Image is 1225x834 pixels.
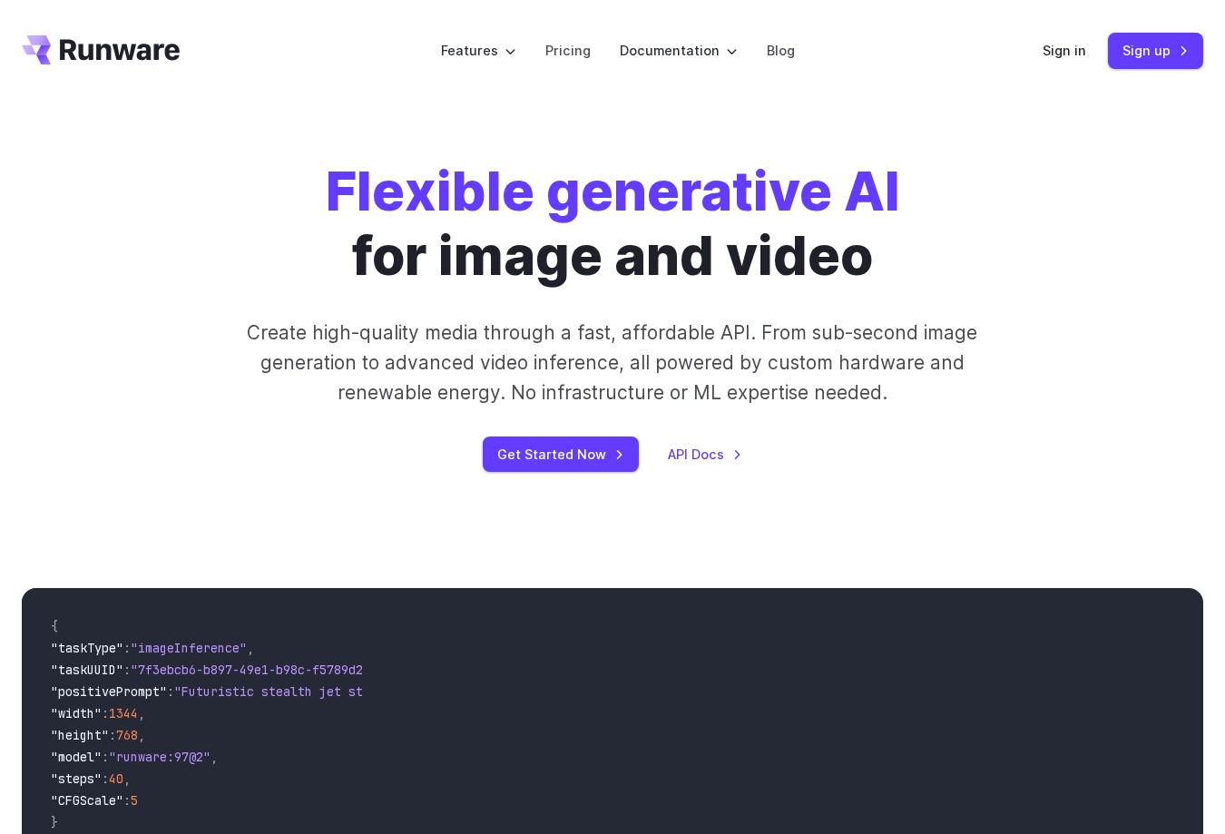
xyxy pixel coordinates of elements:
[109,705,138,721] span: 1344
[51,618,58,634] span: {
[51,792,123,809] span: "CFGScale"
[123,770,131,787] span: ,
[131,662,407,678] span: "7f3ebcb6-b897-49e1-b98c-f5789d2d40d7"
[123,792,131,809] span: :
[131,792,138,809] span: 5
[51,727,109,743] span: "height"
[51,640,123,656] span: "taskType"
[441,40,516,61] label: Features
[167,683,174,700] span: :
[102,770,109,787] span: :
[51,683,167,700] span: "positivePrompt"
[767,40,795,61] a: Blog
[483,437,639,472] a: Get Started Now
[1108,33,1203,68] a: Sign up
[109,727,116,743] span: :
[116,727,138,743] span: 768
[51,705,102,721] span: "width"
[668,444,742,465] a: API Docs
[138,705,145,721] span: ,
[247,640,254,656] span: ,
[51,749,102,765] span: "model"
[109,770,123,787] span: 40
[123,640,131,656] span: :
[131,640,247,656] span: "imageInference"
[174,683,835,700] span: "Futuristic stealth jet streaking through a neon-lit cityscape with glowing purple exhaust"
[138,727,145,743] span: ,
[620,40,738,61] label: Documentation
[326,160,900,289] h1: for image and video
[1043,40,1086,61] a: Sign in
[234,318,990,408] p: Create high-quality media through a fast, affordable API. From sub-second image generation to adv...
[326,159,900,223] strong: Flexible generative AI
[22,35,180,64] a: Go to /
[51,814,58,830] span: }
[102,705,109,721] span: :
[102,749,109,765] span: :
[109,749,211,765] span: "runware:97@2"
[211,749,218,765] span: ,
[123,662,131,678] span: :
[51,662,123,678] span: "taskUUID"
[51,770,102,787] span: "steps"
[545,40,591,61] a: Pricing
